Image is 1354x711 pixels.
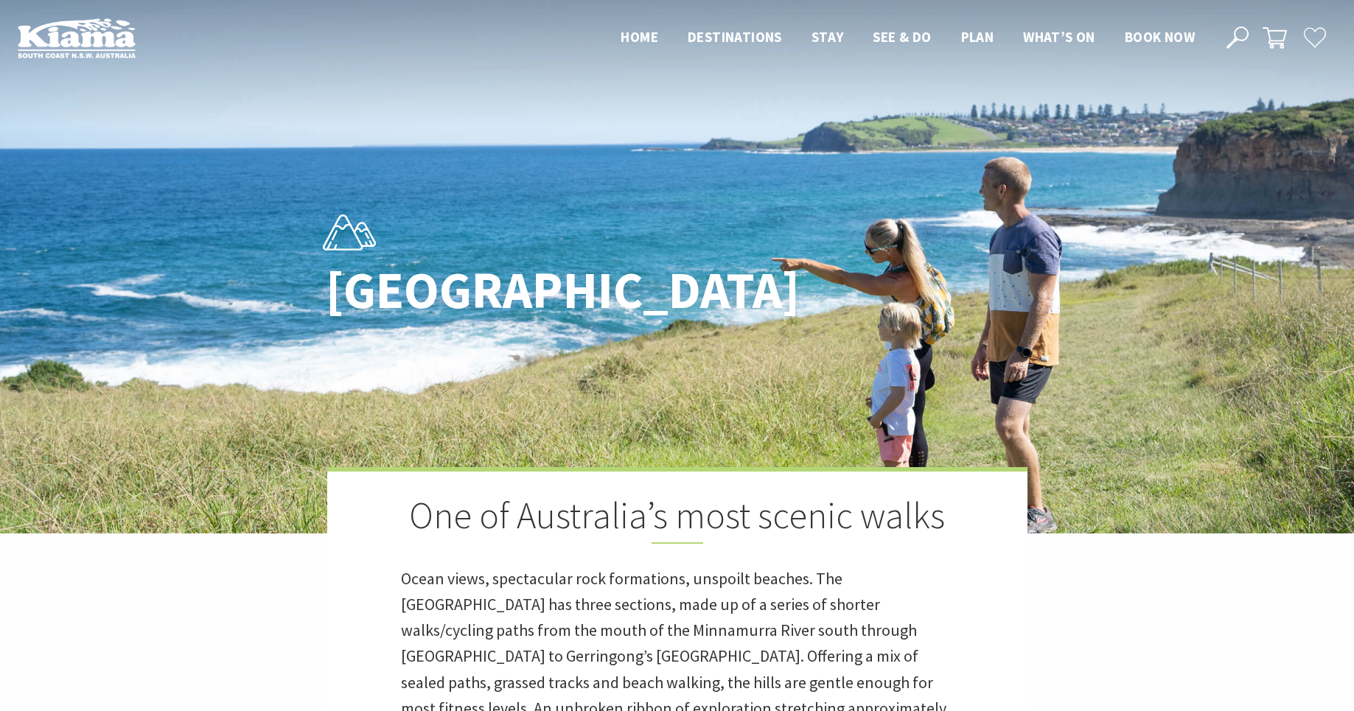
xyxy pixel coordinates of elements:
[401,494,954,544] h2: One of Australia’s most scenic walks
[621,28,658,46] span: Home
[688,28,782,46] span: Destinations
[606,26,1210,50] nav: Main Menu
[1023,28,1095,46] span: What’s On
[961,28,994,46] span: Plan
[1125,28,1195,46] span: Book now
[326,262,742,318] h1: [GEOGRAPHIC_DATA]
[18,18,136,58] img: Kiama Logo
[873,28,931,46] span: See & Do
[812,28,844,46] span: Stay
